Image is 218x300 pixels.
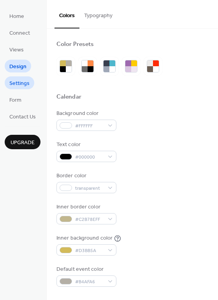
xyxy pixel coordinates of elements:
[75,247,104,255] span: #D3BB5A
[9,12,24,21] span: Home
[9,113,36,121] span: Contact Us
[11,139,35,147] span: Upgrade
[9,46,24,54] span: Views
[9,96,21,104] span: Form
[75,122,104,130] span: #FFFFFF
[5,93,26,106] a: Form
[75,153,104,161] span: #000000
[56,41,94,49] div: Color Presets
[56,265,115,274] div: Default event color
[56,141,115,149] div: Text color
[56,172,115,180] div: Border color
[5,43,28,56] a: Views
[5,9,29,22] a: Home
[75,278,104,286] span: #B4AFA6
[5,110,40,123] a: Contact Us
[9,79,30,88] span: Settings
[56,109,115,118] div: Background color
[9,29,30,37] span: Connect
[5,60,31,72] a: Design
[75,184,104,192] span: transparent
[56,234,113,242] div: Inner background color
[5,135,40,149] button: Upgrade
[9,63,26,71] span: Design
[5,26,35,39] a: Connect
[5,76,34,89] a: Settings
[56,203,115,211] div: Inner border color
[75,215,104,224] span: #C2B78EFF
[56,93,81,101] div: Calendar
